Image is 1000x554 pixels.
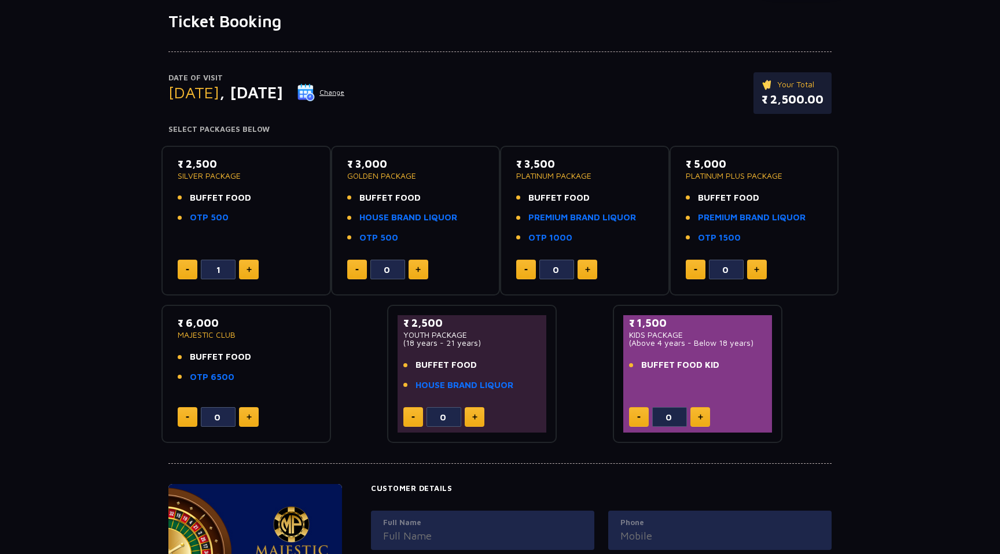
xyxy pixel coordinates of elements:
p: ₹ 2,500.00 [762,91,823,108]
h4: Select Packages Below [168,125,832,134]
a: OTP 1500 [698,231,741,245]
span: BUFFET FOOD [359,191,421,205]
img: ticket [762,78,774,91]
span: BUFFET FOOD [190,350,251,364]
a: PREMIUM BRAND LIQUOR [528,211,636,224]
img: minus [524,269,528,271]
span: , [DATE] [219,83,283,102]
label: Phone [620,517,819,529]
img: plus [472,414,477,420]
p: ₹ 6,000 [178,315,315,331]
a: OTP 500 [359,231,398,245]
h1: Ticket Booking [168,12,832,31]
p: ₹ 3,000 [347,156,484,172]
h4: Customer Details [371,484,832,493]
img: plus [247,267,252,272]
img: plus [416,267,421,272]
button: Change [297,83,345,102]
p: ₹ 5,000 [686,156,823,172]
img: plus [247,414,252,420]
p: ₹ 1,500 [629,315,766,331]
img: minus [411,416,415,418]
span: BUFFET FOOD [528,191,590,205]
p: (Above 4 years - Below 18 years) [629,339,766,347]
p: (18 years - 21 years) [403,339,541,347]
span: BUFFET FOOD KID [641,359,719,372]
p: PLATINUM PACKAGE [516,172,653,180]
p: PLATINUM PLUS PACKAGE [686,172,823,180]
img: plus [698,414,703,420]
p: ₹ 2,500 [178,156,315,172]
img: minus [355,269,359,271]
a: OTP 1000 [528,231,572,245]
p: Date of Visit [168,72,345,84]
span: [DATE] [168,83,219,102]
span: BUFFET FOOD [190,191,251,205]
p: GOLDEN PACKAGE [347,172,484,180]
img: minus [186,416,189,418]
img: minus [694,269,697,271]
a: OTP 6500 [190,371,234,384]
p: Your Total [762,78,823,91]
a: HOUSE BRAND LIQUOR [416,379,513,392]
img: plus [585,267,590,272]
p: ₹ 2,500 [403,315,541,331]
p: MAJESTIC CLUB [178,331,315,339]
label: Full Name [383,517,582,529]
p: KIDS PACKAGE [629,331,766,339]
p: YOUTH PACKAGE [403,331,541,339]
img: plus [754,267,759,272]
p: ₹ 3,500 [516,156,653,172]
p: SILVER PACKAGE [178,172,315,180]
span: BUFFET FOOD [698,191,759,205]
a: OTP 500 [190,211,229,224]
img: minus [637,416,641,418]
input: Mobile [620,528,819,544]
input: Full Name [383,528,582,544]
img: minus [186,269,189,271]
a: PREMIUM BRAND LIQUOR [698,211,806,224]
span: BUFFET FOOD [416,359,477,372]
a: HOUSE BRAND LIQUOR [359,211,457,224]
